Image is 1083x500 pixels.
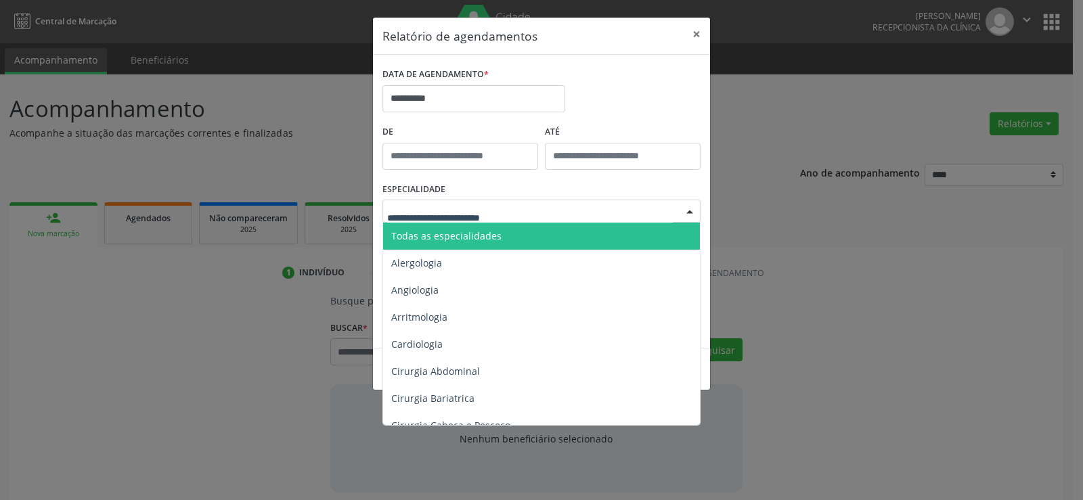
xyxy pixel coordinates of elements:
h5: Relatório de agendamentos [382,27,537,45]
label: ATÉ [545,122,701,143]
button: Close [683,18,710,51]
span: Angiologia [391,283,439,296]
span: Cirurgia Bariatrica [391,392,474,405]
label: De [382,122,538,143]
span: Arritmologia [391,311,447,323]
span: Todas as especialidades [391,229,502,242]
span: Cirurgia Abdominal [391,365,480,378]
label: DATA DE AGENDAMENTO [382,64,489,85]
span: Cirurgia Cabeça e Pescoço [391,419,510,432]
label: ESPECIALIDADE [382,179,445,200]
span: Cardiologia [391,338,443,350]
span: Alergologia [391,256,442,269]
